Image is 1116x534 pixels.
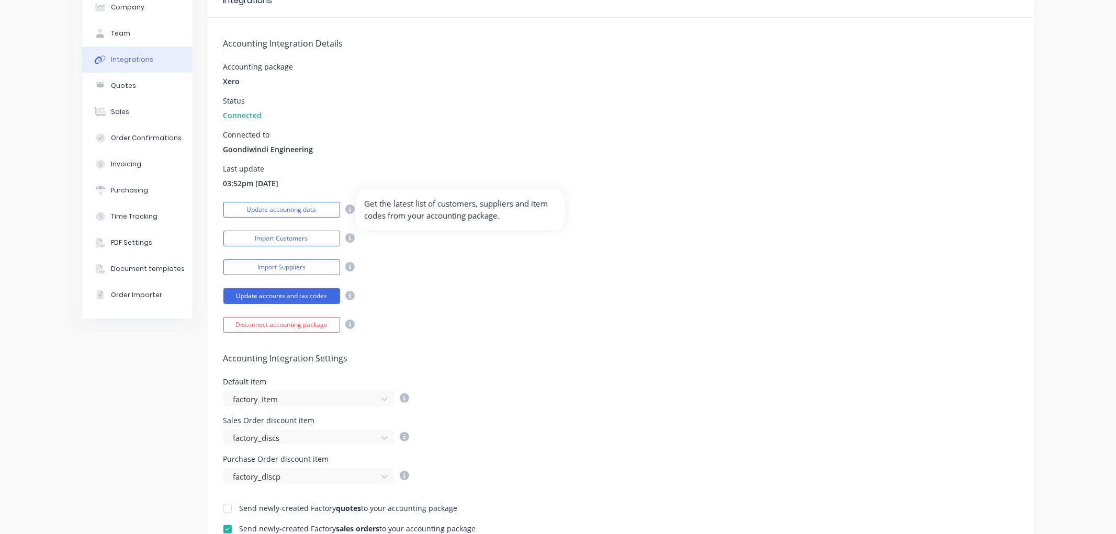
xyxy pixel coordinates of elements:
button: PDF Settings [82,230,192,256]
span: Goondiwindi Engineering [223,144,313,155]
button: Time Tracking [82,203,192,230]
button: Update accounts and tax codes [223,288,340,304]
button: Import Customers [223,231,340,246]
h5: Accounting Integration Details [223,39,1019,49]
span: 03:52pm [DATE] [223,178,279,189]
div: Company [111,3,144,12]
button: Import Suppliers [223,259,340,275]
div: Default item [223,378,409,385]
button: Document templates [82,256,192,282]
button: Team [82,20,192,47]
div: Integrations [111,55,153,64]
button: Integrations [82,47,192,73]
div: Purchase Order discount item [223,456,409,463]
button: Invoicing [82,151,192,177]
div: Order Importer [111,290,162,300]
div: PDF Settings [111,238,152,247]
div: Purchasing [111,186,148,195]
div: Sales Order discount item [223,417,409,424]
b: sales orders [336,524,380,533]
div: Quotes [111,81,136,90]
div: Connected to [223,131,313,139]
button: Update accounting data [223,202,340,218]
div: Time Tracking [111,212,157,221]
button: Disconnect accounting package [223,317,340,333]
span: Xero [223,76,240,87]
div: Send newly-created Factory to your accounting package [240,505,458,512]
div: Status [223,97,262,105]
div: Document templates [111,264,185,274]
button: Sales [82,99,192,125]
div: Invoicing [111,160,141,169]
button: Order Confirmations [82,125,192,151]
div: Send newly-created Factory to your accounting package [240,525,476,532]
b: quotes [336,503,362,513]
div: Team [111,29,130,38]
span: Connected [223,110,262,121]
h5: Accounting Integration Settings [223,354,1019,363]
div: Accounting package [223,63,294,71]
button: Order Importer [82,282,192,308]
button: Purchasing [82,177,192,203]
div: Order Confirmations [111,133,182,143]
div: Last update [223,165,279,173]
button: Quotes [82,73,192,99]
div: Sales [111,107,129,117]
